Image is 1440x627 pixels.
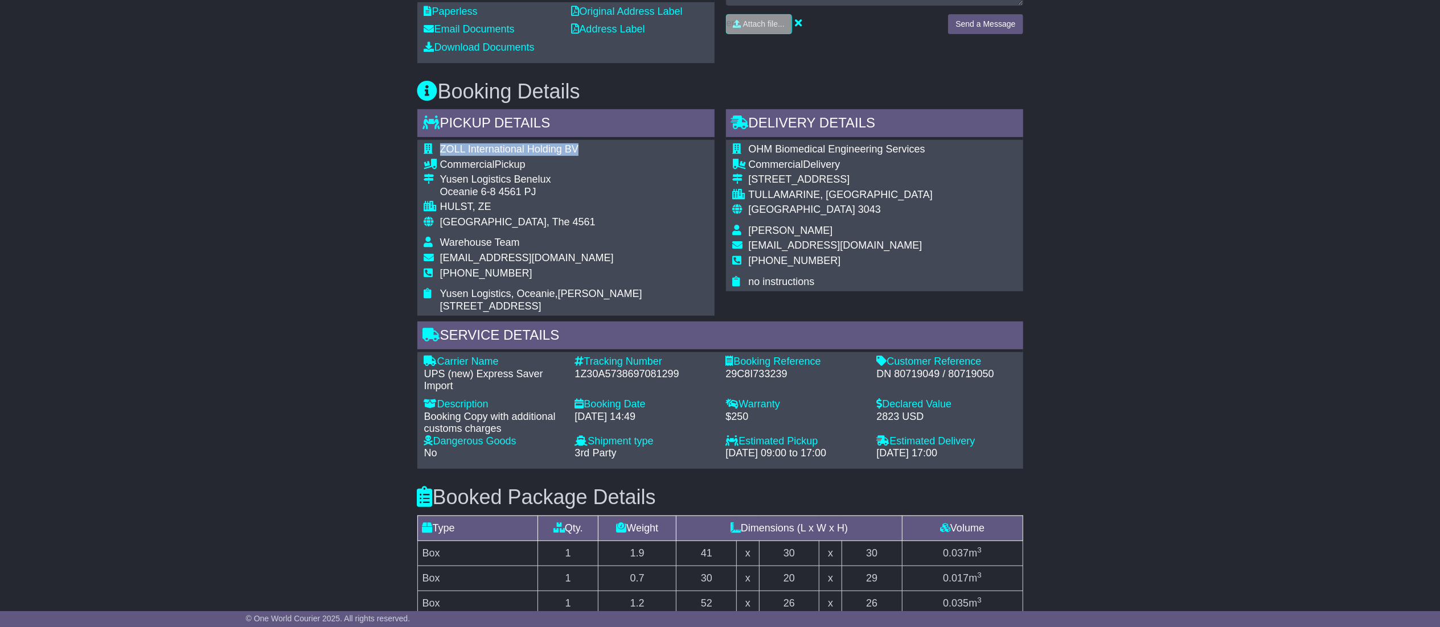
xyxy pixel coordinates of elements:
td: 26 [759,591,819,616]
span: 3043 [858,204,881,215]
td: m [902,566,1023,591]
div: 2823 USD [877,411,1016,423]
td: m [902,541,1023,566]
div: Dangerous Goods [424,435,564,448]
span: 0.035 [943,597,969,609]
td: Type [417,515,538,541]
a: Download Documents [424,42,535,53]
span: [PHONE_NUMBER] [440,267,532,279]
td: 26 [842,591,902,616]
td: x [819,591,842,616]
span: 4561 [573,216,596,228]
div: Estimated Pickup [726,435,865,448]
div: Yusen Logistics Benelux [440,174,708,186]
div: Tracking Number [575,356,715,368]
span: no instructions [749,276,815,287]
a: Email Documents [424,23,515,35]
td: 1 [538,541,598,566]
div: Pickup [440,159,708,171]
div: Customer Reference [877,356,1016,368]
sup: 3 [977,546,982,554]
div: Delivery [749,159,933,171]
td: Box [417,566,538,591]
span: No [424,447,437,459]
span: 0.017 [943,572,969,584]
div: Delivery Details [726,109,1023,140]
div: TULLAMARINE, [GEOGRAPHIC_DATA] [749,189,933,201]
td: x [819,541,842,566]
td: Qty. [538,515,598,541]
span: Yusen Logistics, Oceanie,[PERSON_NAME][STREET_ADDRESS] [440,288,642,312]
span: ZOLL International Holding BV [440,143,579,155]
div: Shipment type [575,435,715,448]
span: Warehouse Team [440,237,520,248]
button: Send a Message [948,14,1023,34]
td: 29 [842,566,902,591]
td: Volume [902,515,1023,541]
span: [GEOGRAPHIC_DATA] [749,204,855,215]
div: Warranty [726,398,865,411]
td: 30 [842,541,902,566]
span: OHM Biomedical Engineering Services [749,143,925,155]
span: Commercial [440,159,495,170]
td: x [737,591,759,616]
h3: Booking Details [417,80,1023,103]
td: m [902,591,1023,616]
td: Dimensions (L x W x H) [676,515,902,541]
td: Box [417,541,538,566]
div: Description [424,398,564,411]
div: $250 [726,411,865,423]
div: 1Z30A5738697081299 [575,368,715,381]
div: Service Details [417,321,1023,352]
td: 30 [759,541,819,566]
div: HULST, ZE [440,201,708,213]
div: Booking Copy with additional customs charges [424,411,564,435]
td: 1.2 [598,591,676,616]
td: 30 [676,566,737,591]
td: x [737,541,759,566]
td: 41 [676,541,737,566]
span: 3rd Party [575,447,617,459]
div: Pickup Details [417,109,715,140]
span: © One World Courier 2025. All rights reserved. [246,614,411,623]
td: 1 [538,591,598,616]
a: Address Label [572,23,645,35]
div: 29C8I733239 [726,368,865,381]
span: 0.037 [943,547,969,559]
td: x [737,566,759,591]
h3: Booked Package Details [417,486,1023,509]
td: 0.7 [598,566,676,591]
div: DN 80719049 / 80719050 [877,368,1016,381]
a: Paperless [424,6,478,17]
div: Oceanie 6-8 4561 PJ [440,186,708,199]
td: 1 [538,566,598,591]
td: 52 [676,591,737,616]
sup: 3 [977,596,982,604]
div: Estimated Delivery [877,435,1016,448]
span: [PHONE_NUMBER] [749,255,841,266]
span: [EMAIL_ADDRESS][DOMAIN_NAME] [440,252,614,263]
span: Commercial [749,159,803,170]
div: [DATE] 17:00 [877,447,1016,460]
td: Box [417,591,538,616]
div: [STREET_ADDRESS] [749,174,933,186]
td: x [819,566,842,591]
sup: 3 [977,571,982,579]
td: Weight [598,515,676,541]
span: [GEOGRAPHIC_DATA], The [440,216,570,228]
div: UPS (new) Express Saver Import [424,368,564,393]
div: [DATE] 14:49 [575,411,715,423]
a: Original Address Label [572,6,683,17]
td: 20 [759,566,819,591]
div: Carrier Name [424,356,564,368]
div: Declared Value [877,398,1016,411]
div: [DATE] 09:00 to 17:00 [726,447,865,460]
div: Booking Date [575,398,715,411]
div: Booking Reference [726,356,865,368]
td: 1.9 [598,541,676,566]
span: [PERSON_NAME] [749,225,833,236]
span: [EMAIL_ADDRESS][DOMAIN_NAME] [749,240,922,251]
